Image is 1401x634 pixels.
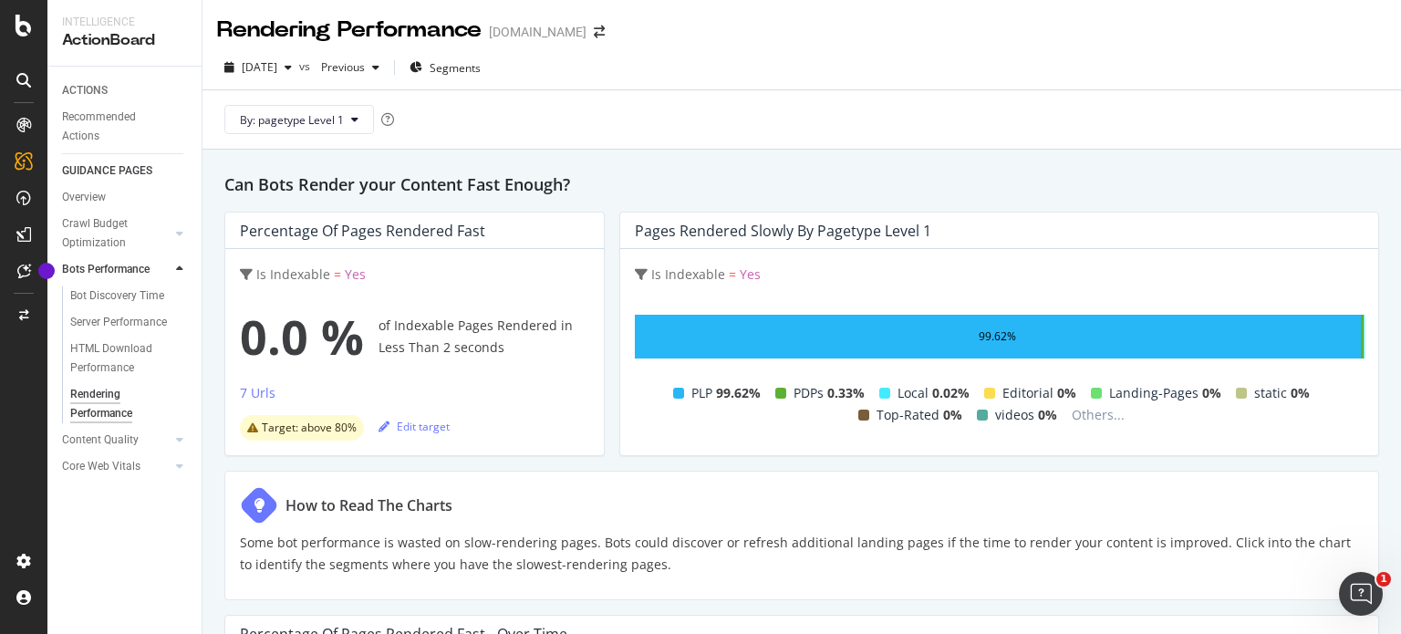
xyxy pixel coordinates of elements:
span: 0% [1038,404,1057,426]
div: How to Read The Charts [285,494,452,516]
a: Crawl Budget Optimization [62,214,171,253]
div: ActionBoard [62,30,187,51]
span: Yes [345,265,366,283]
a: Bot Discovery Time [70,286,189,306]
span: Editorial [1002,382,1053,404]
div: [DOMAIN_NAME] [489,23,586,41]
div: 99.62% [979,326,1016,348]
div: Tooltip anchor [38,263,55,279]
span: 1 [1376,572,1391,587]
span: Yes [740,265,761,283]
a: Overview [62,188,189,207]
span: 0.0 % [240,300,364,373]
span: vs [299,58,314,74]
a: Bots Performance [62,260,171,279]
div: Core Web Vitals [62,457,140,476]
div: Overview [62,188,106,207]
span: 99.62% [716,382,761,404]
div: Edit target [379,419,450,434]
div: Bots Performance [62,260,150,279]
button: Previous [314,53,387,82]
div: 7 Urls [240,384,275,402]
div: Rendering Performance [217,15,482,46]
div: Bot Discovery Time [70,286,164,306]
a: HTML Download Performance [70,339,189,378]
span: Target: above 80% [262,422,357,433]
div: Content Quality [62,431,139,450]
div: Crawl Budget Optimization [62,214,158,253]
span: Segments [430,60,481,76]
span: = [334,265,341,283]
button: [DATE] [217,53,299,82]
div: GUIDANCE PAGES [62,161,152,181]
div: of Indexable Pages Rendered in Less Than 2 seconds [240,300,589,373]
span: By: pagetype Level 1 [240,112,344,128]
span: 0.33% [827,382,865,404]
a: Content Quality [62,431,171,450]
p: Some bot performance is wasted on slow-rendering pages. Bots could discover or refresh additional... [240,532,1364,576]
div: HTML Download Performance [70,339,176,378]
h2: Can Bots Render your Content Fast Enough? [224,171,1379,197]
a: GUIDANCE PAGES [62,161,189,181]
span: Others... [1064,404,1132,426]
span: videos [995,404,1034,426]
div: Pages Rendered Slowly by pagetype Level 1 [635,222,931,240]
span: Landing-Pages [1109,382,1199,404]
a: ACTIONS [62,81,189,100]
span: 0% [1202,382,1221,404]
button: 7 Urls [240,382,275,411]
span: Previous [314,59,365,75]
a: Server Performance [70,313,189,332]
span: Local [898,382,929,404]
span: = [729,265,736,283]
span: Is Indexable [256,265,330,283]
div: Rendering Performance [70,385,172,423]
span: 0% [1291,382,1310,404]
button: Segments [402,53,488,82]
button: Edit target [379,411,450,441]
div: Recommended Actions [62,108,171,146]
div: warning label [240,415,364,441]
button: By: pagetype Level 1 [224,105,374,134]
a: Recommended Actions [62,108,189,146]
div: Intelligence [62,15,187,30]
span: PLP [691,382,712,404]
div: ACTIONS [62,81,108,100]
span: static [1254,382,1287,404]
span: 2025 Sep. 20th [242,59,277,75]
span: 0% [943,404,962,426]
div: arrow-right-arrow-left [594,26,605,38]
a: Rendering Performance [70,385,189,423]
span: Is Indexable [651,265,725,283]
span: Top-Rated [877,404,939,426]
div: Server Performance [70,313,167,332]
iframe: Intercom live chat [1339,572,1383,616]
span: 0.02% [932,382,970,404]
div: Percentage of Pages Rendered Fast [240,222,485,240]
span: 0% [1057,382,1076,404]
span: PDPs [794,382,824,404]
a: Core Web Vitals [62,457,171,476]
